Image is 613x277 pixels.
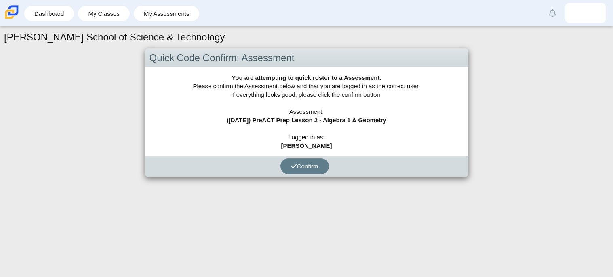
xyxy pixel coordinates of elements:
a: sarai.ruedavazquez.NHBVwg [565,3,606,23]
img: Carmen School of Science & Technology [3,4,20,21]
a: Alerts [543,4,561,22]
div: Quick Code Confirm: Assessment [145,49,468,68]
a: Carmen School of Science & Technology [3,15,20,22]
a: My Classes [82,6,126,21]
div: Please confirm the Assessment below and that you are logged in as the correct user. If everything... [145,67,468,156]
button: Confirm [280,158,329,174]
b: You are attempting to quick roster to a Assessment. [232,74,381,81]
b: [PERSON_NAME] [281,142,332,149]
a: Dashboard [28,6,70,21]
b: ([DATE]) PreACT Prep Lesson 2 - Algebra 1 & Geometry [227,117,387,124]
span: Confirm [291,163,318,170]
img: sarai.ruedavazquez.NHBVwg [579,6,592,19]
h1: [PERSON_NAME] School of Science & Technology [4,30,225,44]
a: My Assessments [138,6,196,21]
